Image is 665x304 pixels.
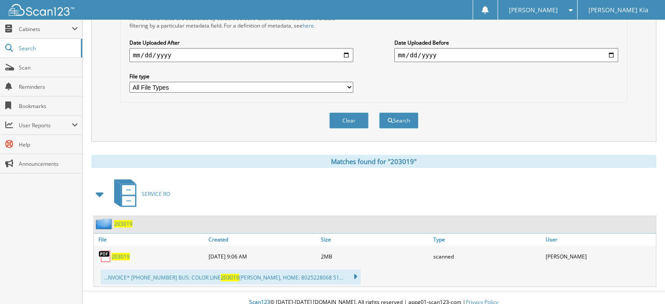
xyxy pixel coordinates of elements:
div: scanned [431,248,543,265]
label: File type [129,73,353,80]
span: SERVICE RO [142,190,170,198]
a: File [94,234,206,245]
span: Bookmarks [19,102,78,110]
img: folder2.png [96,218,114,229]
img: PDF.png [98,250,111,263]
iframe: Chat Widget [621,262,665,304]
span: Cabinets [19,25,72,33]
a: 203019 [114,220,132,227]
span: [PERSON_NAME] [509,7,558,13]
span: Scan [19,64,78,71]
button: Search [379,112,418,129]
div: [PERSON_NAME] [543,248,656,265]
div: ...NVOICE* [PHONE_NUMBER] BUS: COLOR LINE [PERSON_NAME], HOME: 8025228068 51... [101,269,361,284]
span: [PERSON_NAME] Kia [588,7,648,13]
span: Announcements [19,160,78,168]
a: User [543,234,656,245]
span: Search [19,45,77,52]
span: User Reports [19,122,72,129]
span: 203019 [221,274,239,281]
div: [DATE] 9:06 AM [206,248,319,265]
button: Clear [329,112,369,129]
a: Size [319,234,431,245]
div: 2MB [319,248,431,265]
span: Help [19,141,78,148]
div: Matches found for "203019" [91,155,656,168]
label: Date Uploaded Before [394,39,618,46]
span: Reminders [19,83,78,91]
img: scan123-logo-white.svg [9,4,74,16]
div: All metadata fields are searched by default. Select a cabinet with metadata to enable filtering b... [129,14,353,29]
a: Type [431,234,543,245]
a: SERVICE RO [109,177,170,211]
a: here [303,22,314,29]
label: Date Uploaded After [129,39,353,46]
input: end [394,48,618,62]
input: start [129,48,353,62]
a: Created [206,234,319,245]
a: 203019 [111,253,130,260]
